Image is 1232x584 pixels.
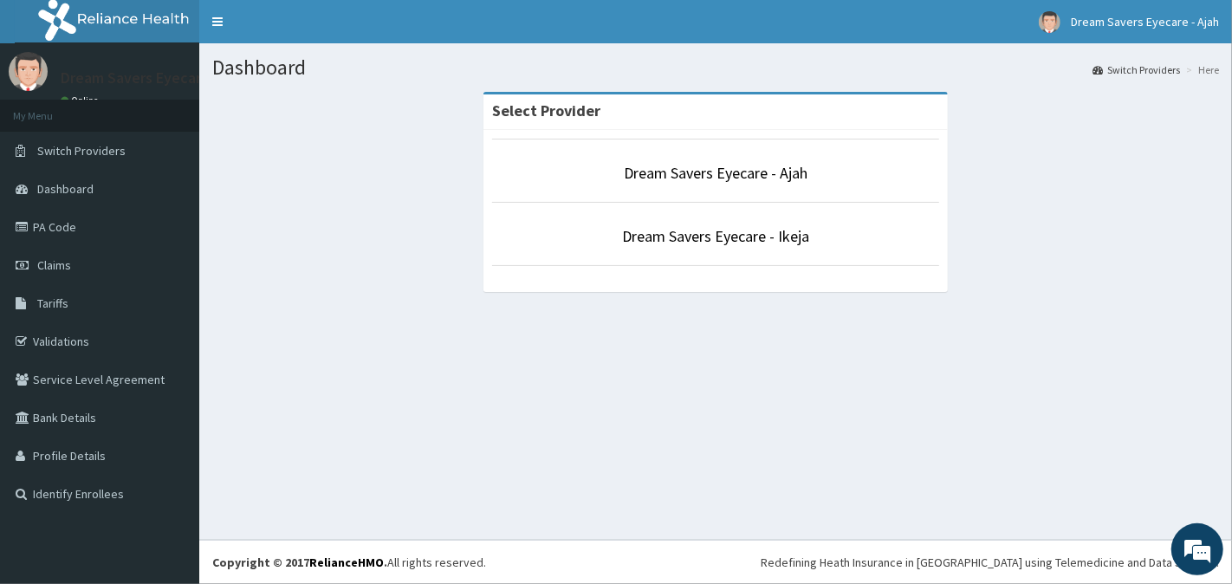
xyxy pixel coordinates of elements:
a: Online [61,94,102,107]
strong: Copyright © 2017 . [212,555,387,570]
div: Minimize live chat window [284,9,326,50]
span: Claims [37,257,71,273]
span: We're online! [101,179,239,354]
img: User Image [1039,11,1060,33]
span: Switch Providers [37,143,126,159]
div: Redefining Heath Insurance in [GEOGRAPHIC_DATA] using Telemedicine and Data Science! [761,554,1219,571]
img: d_794563401_company_1708531726252_794563401 [32,87,70,130]
a: Dream Savers Eyecare - Ajah [624,163,807,183]
a: RelianceHMO [309,555,384,570]
strong: Select Provider [492,101,600,120]
h1: Dashboard [212,56,1219,79]
span: Tariffs [37,295,68,311]
a: Switch Providers [1093,62,1180,77]
a: Dream Savers Eyecare - Ikeja [622,226,809,246]
div: Chat with us now [90,97,291,120]
span: Dashboard [37,181,94,197]
p: Dream Savers Eyecare - Ajah [61,70,250,86]
textarea: Type your message and hit 'Enter' [9,395,330,456]
span: Dream Savers Eyecare - Ajah [1071,14,1219,29]
footer: All rights reserved. [199,540,1232,584]
img: User Image [9,52,48,91]
li: Here [1182,62,1219,77]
